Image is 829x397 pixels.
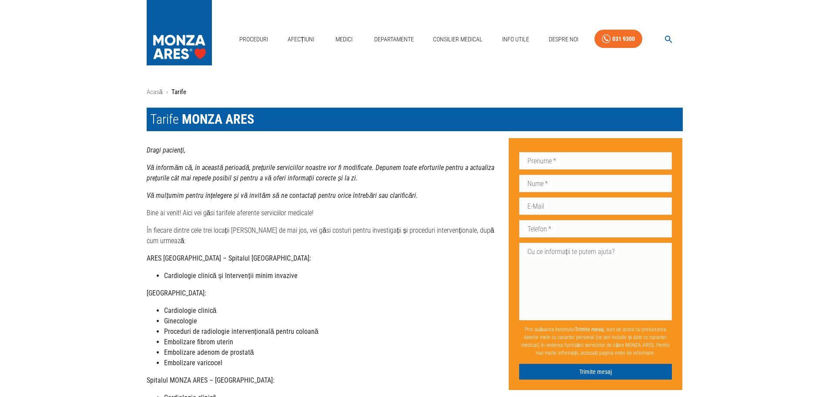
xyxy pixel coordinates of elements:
p: În fiecare dintre cele trei locații [PERSON_NAME] de mai jos, vei găsi costuri pentru investigați... [147,225,502,246]
a: 031 9300 [594,30,642,48]
a: Departamente [371,31,417,48]
nav: breadcrumb [147,87,683,97]
strong: Embolizare fibrom uterin [164,338,233,346]
li: › [166,87,168,97]
strong: Vă mulțumim pentru înțelegere și vă invităm să ne contactați pentru orice întrebări sau clarificări. [147,191,418,200]
strong: Cardiologie clinică și Intervenții minim invazive [164,271,298,280]
strong: Cardiologie clinică [164,306,217,315]
div: 031 9300 [612,34,635,44]
b: Trimite mesaj [575,326,604,333]
a: Info Utile [499,31,533,48]
a: Acasă [147,88,163,96]
strong: Dragi pacienți, [147,146,185,154]
strong: Embolizare varicocel [164,359,222,367]
strong: Vă informăm că, în această perioadă, prețurile serviciilor noastre vor fi modificate. Depunem toa... [147,163,495,182]
span: MONZA ARES [182,112,254,127]
strong: Ginecologie [164,317,197,325]
strong: ARES [GEOGRAPHIC_DATA] – Spitalul [GEOGRAPHIC_DATA]: [147,254,311,262]
strong: [GEOGRAPHIC_DATA]: [147,289,206,297]
a: Medici [330,31,358,48]
p: Bine ai venit! Aici vei găsi tarifele aferente serviciilor medicale! [147,208,502,218]
p: Prin apăsarea butonului , sunt de acord cu prelucrarea datelor mele cu caracter personal (ce pot ... [519,322,672,360]
a: Proceduri [236,31,272,48]
strong: Embolizare adenom de prostată [164,348,254,356]
h1: Tarife [147,108,683,131]
strong: Spitalul MONZA ARES – [GEOGRAPHIC_DATA]: [147,376,275,384]
p: Tarife [171,87,186,97]
button: Trimite mesaj [519,364,672,380]
a: Afecțiuni [284,31,318,48]
a: Consilier Medical [430,31,486,48]
strong: Proceduri de radiologie intervențională pentru coloană [164,327,319,336]
a: Despre Noi [545,31,582,48]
